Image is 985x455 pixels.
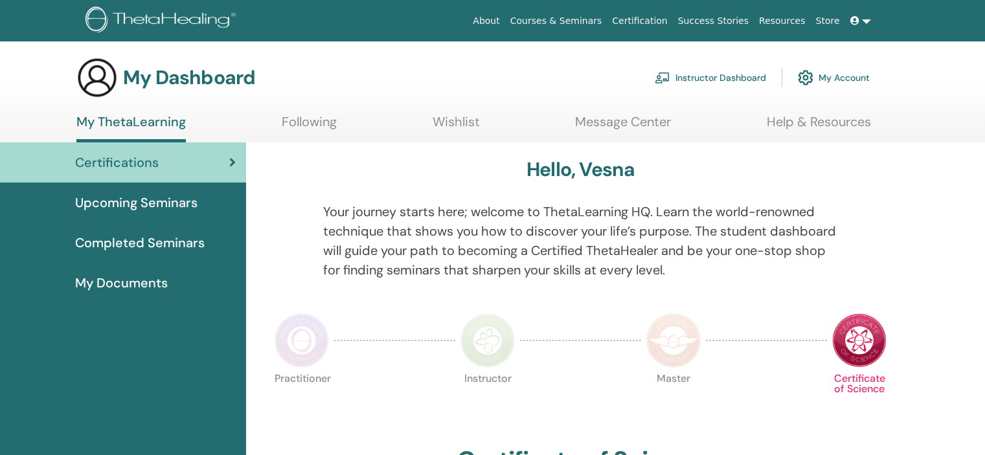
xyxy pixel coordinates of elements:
[832,313,887,368] img: Certificate of Science
[275,313,329,368] img: Practitioner
[811,9,845,33] a: Store
[75,273,168,293] span: My Documents
[673,9,754,33] a: Success Stories
[85,6,240,36] img: logo.png
[767,114,871,139] a: Help & Resources
[655,72,670,83] img: chalkboard-teacher.svg
[123,66,255,89] h3: My Dashboard
[646,313,701,368] img: Master
[433,114,480,139] a: Wishlist
[282,114,337,139] a: Following
[655,63,766,92] a: Instructor Dashboard
[468,9,504,33] a: About
[526,158,635,181] h3: Hello, Vesna
[75,193,198,212] span: Upcoming Seminars
[75,233,205,252] span: Completed Seminars
[646,373,701,428] p: Master
[505,9,607,33] a: Courses & Seminars
[275,373,329,428] p: Practitioner
[798,63,870,92] a: My Account
[76,57,118,98] img: generic-user-icon.jpg
[75,153,159,172] span: Certifications
[754,9,811,33] a: Resources
[575,114,671,139] a: Message Center
[607,9,672,33] a: Certification
[798,67,813,89] img: cog.svg
[832,373,887,428] p: Certificate of Science
[323,202,839,280] p: Your journey starts here; welcome to ThetaLearning HQ. Learn the world-renowned technique that sh...
[460,373,515,428] p: Instructor
[460,313,515,368] img: Instructor
[76,114,186,142] a: My ThetaLearning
